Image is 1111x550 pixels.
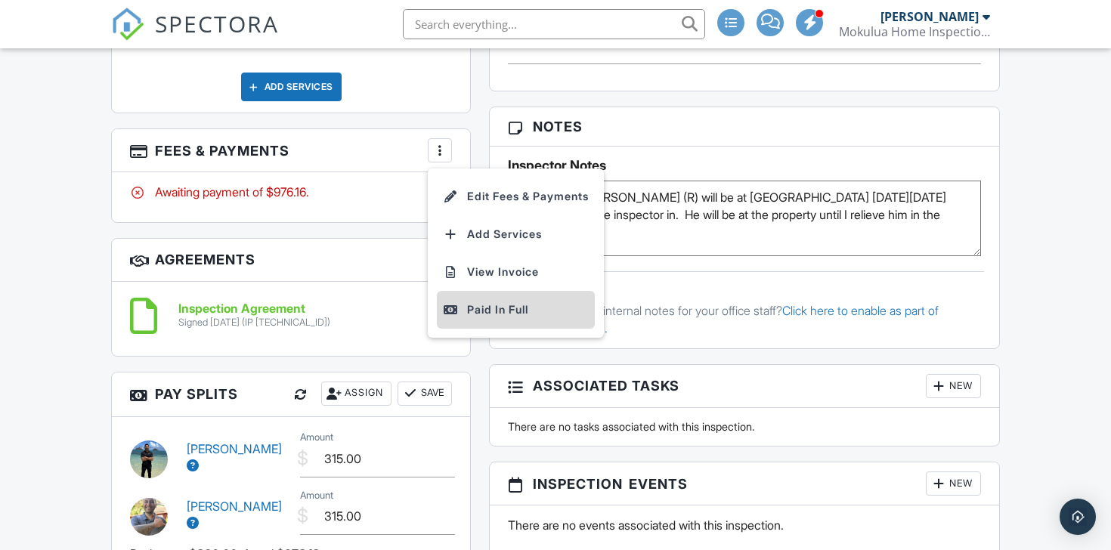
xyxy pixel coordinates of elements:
[926,471,981,496] div: New
[501,302,988,336] p: Want timestamped internal notes for your office staff?
[187,441,282,473] a: [PERSON_NAME]
[112,372,470,417] h3: Pay Splits
[297,446,308,471] div: $
[130,440,168,478] img: img_5637.jpg
[839,24,990,39] div: Mokulua Home Inspections
[130,184,452,200] div: Awaiting payment of $976.16.
[508,181,981,256] textarea: My husband [PERSON_NAME] (R) will be at [GEOGRAPHIC_DATA] [DATE][DATE] 8:00 am to let the inspect...
[111,8,144,41] img: The Best Home Inspection Software - Spectora
[926,374,981,398] div: New
[508,517,981,533] p: There are no events associated with this inspection.
[111,20,279,52] a: SPECTORA
[112,239,470,282] h3: Agreements
[300,489,333,502] label: Amount
[490,107,999,147] h3: Notes
[187,499,282,530] a: [PERSON_NAME]
[130,498,168,536] img: img_4473.jpeg
[297,503,308,529] div: $
[155,8,279,39] span: SPECTORA
[178,302,330,316] h6: Inspection Agreement
[398,382,452,406] button: Save
[533,474,623,494] span: Inspection
[499,419,990,434] div: There are no tasks associated with this inspection.
[533,375,679,396] span: Associated Tasks
[501,287,988,302] div: Office Notes
[178,317,330,329] div: Signed [DATE] (IP [TECHNICAL_ID])
[112,129,470,172] h3: Fees & Payments
[403,9,705,39] input: Search everything...
[1060,499,1096,535] div: Open Intercom Messenger
[508,158,981,173] h5: Inspector Notes
[178,302,330,329] a: Inspection Agreement Signed [DATE] (IP [TECHNICAL_ID])
[241,73,342,101] div: Add Services
[300,431,333,444] label: Amount
[880,9,979,24] div: [PERSON_NAME]
[629,474,688,494] span: Events
[321,382,391,406] div: Assign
